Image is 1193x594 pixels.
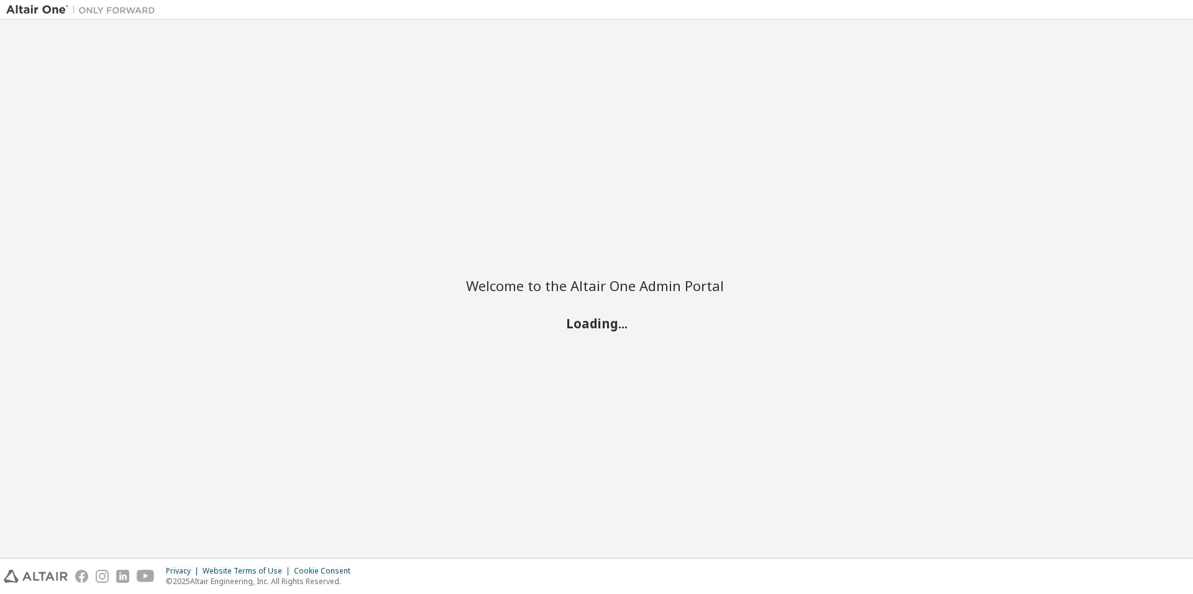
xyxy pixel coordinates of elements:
[137,570,155,583] img: youtube.svg
[4,570,68,583] img: altair_logo.svg
[75,570,88,583] img: facebook.svg
[166,566,203,576] div: Privacy
[6,4,162,16] img: Altair One
[466,277,727,294] h2: Welcome to the Altair One Admin Portal
[294,566,358,576] div: Cookie Consent
[96,570,109,583] img: instagram.svg
[166,576,358,587] p: © 2025 Altair Engineering, Inc. All Rights Reserved.
[466,315,727,331] h2: Loading...
[203,566,294,576] div: Website Terms of Use
[116,570,129,583] img: linkedin.svg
